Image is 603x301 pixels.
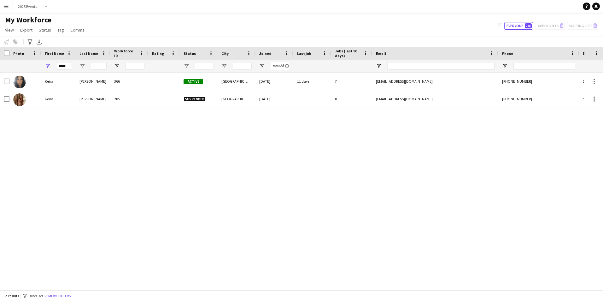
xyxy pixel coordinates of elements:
[502,51,513,56] span: Phone
[126,62,144,70] input: Workforce ID Filter Input
[79,63,85,69] button: Open Filter Menu
[110,90,148,108] div: 205
[387,62,495,70] input: Email Filter Input
[498,90,579,108] div: [PHONE_NUMBER]
[297,51,311,56] span: Last job
[70,27,85,33] span: Comms
[525,23,532,28] span: 240
[35,38,43,46] app-action-btn: Export XLSX
[13,51,24,56] span: Photo
[39,27,51,33] span: Status
[221,51,229,56] span: City
[255,90,293,108] div: [DATE]
[372,90,498,108] div: [EMAIL_ADDRESS][DOMAIN_NAME]
[3,26,16,34] a: View
[221,63,227,69] button: Open Filter Menu
[372,73,498,90] div: [EMAIL_ADDRESS][DOMAIN_NAME]
[583,63,588,69] button: Open Filter Menu
[41,90,76,108] div: Keira
[18,26,35,34] a: Export
[41,73,76,90] div: Keira
[13,93,26,106] img: Keira Mainwaring
[218,73,255,90] div: [GEOGRAPHIC_DATA]
[504,22,533,30] button: Everyone240
[26,38,34,46] app-action-btn: Advanced filters
[331,90,372,108] div: 0
[20,27,32,33] span: Export
[68,26,87,34] a: Comms
[13,0,42,13] button: 2025 Events
[184,51,196,56] span: Status
[335,49,361,58] span: Jobs (last 90 days)
[184,97,206,102] span: Suspended
[27,293,43,298] span: 1 filter set
[13,76,26,88] img: Keira Kavanagh
[55,26,67,34] a: Tag
[114,63,120,69] button: Open Filter Menu
[110,73,148,90] div: 366
[76,90,110,108] div: [PERSON_NAME]
[184,79,203,84] span: Active
[255,73,293,90] div: [DATE]
[513,62,575,70] input: Phone Filter Input
[498,73,579,90] div: [PHONE_NUMBER]
[56,62,72,70] input: First Name Filter Input
[376,63,382,69] button: Open Filter Menu
[259,63,265,69] button: Open Filter Menu
[152,51,164,56] span: Rating
[76,73,110,90] div: [PERSON_NAME]
[583,51,595,56] span: Profile
[233,62,252,70] input: City Filter Input
[376,51,386,56] span: Email
[5,15,51,25] span: My Workforce
[195,62,214,70] input: Status Filter Input
[91,62,107,70] input: Last Name Filter Input
[293,73,331,90] div: 11 days
[45,63,50,69] button: Open Filter Menu
[45,51,64,56] span: First Name
[184,63,189,69] button: Open Filter Menu
[218,90,255,108] div: [GEOGRAPHIC_DATA]
[502,63,508,69] button: Open Filter Menu
[79,51,98,56] span: Last Name
[271,62,290,70] input: Joined Filter Input
[5,27,14,33] span: View
[36,26,54,34] a: Status
[259,51,272,56] span: Joined
[57,27,64,33] span: Tag
[331,73,372,90] div: 7
[43,292,72,299] button: Remove filters
[114,49,137,58] span: Workforce ID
